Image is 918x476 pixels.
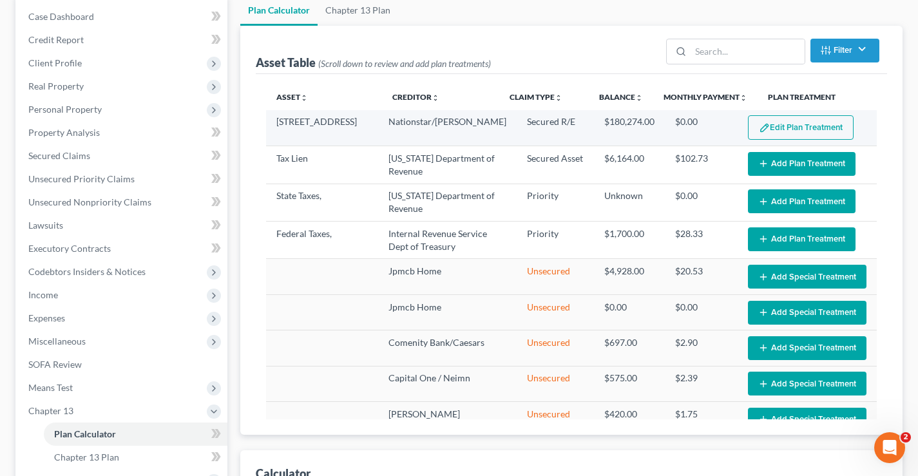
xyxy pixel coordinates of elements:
a: Assetunfold_more [276,92,308,102]
td: Nationstar/[PERSON_NAME] [378,110,517,146]
button: Add Special Treatment [748,408,866,432]
td: Federal Taxes, [266,222,378,259]
td: $575.00 [594,366,665,401]
button: Add Special Treatment [748,301,866,325]
td: [US_STATE] Department of Revenue [378,184,517,221]
i: unfold_more [432,94,439,102]
td: Capital One / Neimn [378,366,517,401]
a: Lawsuits [18,214,227,237]
td: Unsecured [517,294,595,330]
button: Add Plan Treatment [748,189,856,213]
span: Case Dashboard [28,11,94,22]
td: Unknown [594,184,665,221]
input: Search... [691,39,805,64]
button: Add Plan Treatment [748,152,856,176]
span: (Scroll down to review and add plan treatments) [318,58,491,69]
button: Add Special Treatment [748,265,866,289]
td: $420.00 [594,402,665,439]
td: $1.75 [665,402,738,439]
span: 2 [901,432,911,443]
td: Unsecured [517,330,595,366]
td: $2.39 [665,366,738,401]
td: $102.73 [665,146,738,184]
button: Add Plan Treatment [748,227,856,251]
a: Claim Typeunfold_more [510,92,562,102]
span: Miscellaneous [28,336,86,347]
a: Chapter 13 Plan [44,446,227,469]
a: Executory Contracts [18,237,227,260]
span: Chapter 13 [28,405,73,416]
td: $0.00 [665,294,738,330]
td: Jpmcb Home [378,259,517,294]
td: Comenity Bank/Caesars [378,330,517,366]
td: State Taxes, [266,184,378,221]
td: $20.53 [665,259,738,294]
i: unfold_more [740,94,747,102]
a: Property Analysis [18,121,227,144]
td: $180,274.00 [594,110,665,146]
td: $1,700.00 [594,222,665,259]
span: Credit Report [28,34,84,45]
span: Client Profile [28,57,82,68]
iframe: Intercom live chat [874,432,905,463]
span: Means Test [28,382,73,393]
a: Credit Report [18,28,227,52]
td: $4,928.00 [594,259,665,294]
button: Edit Plan Treatment [748,115,854,140]
span: Chapter 13 Plan [54,452,119,462]
td: [PERSON_NAME] [PERSON_NAME] Bank USA [378,402,517,439]
a: Balanceunfold_more [599,92,643,102]
td: $0.00 [594,294,665,330]
td: Priority [517,184,595,221]
td: Priority [517,222,595,259]
span: Codebtors Insiders & Notices [28,266,146,277]
td: Secured R/E [517,110,595,146]
span: Unsecured Nonpriority Claims [28,196,151,207]
button: Filter [810,39,879,62]
img: edit-pencil-c1479a1de80d8dea1e2430c2f745a3c6a07e9d7aa2eeffe225670001d78357a8.svg [759,122,770,133]
span: Executory Contracts [28,243,111,254]
button: Add Special Treatment [748,336,866,360]
i: unfold_more [300,94,308,102]
td: $697.00 [594,330,665,366]
td: Unsecured [517,366,595,401]
a: Unsecured Priority Claims [18,167,227,191]
td: Tax Lien [266,146,378,184]
div: Asset Table [256,55,491,70]
td: $2.90 [665,330,738,366]
td: Secured Asset [517,146,595,184]
span: Plan Calculator [54,428,116,439]
a: Plan Calculator [44,423,227,446]
td: Unsecured [517,259,595,294]
td: Jpmcb Home [378,294,517,330]
span: Income [28,289,58,300]
th: Plan Treatment [758,84,877,110]
a: Monthly Paymentunfold_more [664,92,747,102]
a: Case Dashboard [18,5,227,28]
td: $6,164.00 [594,146,665,184]
span: Personal Property [28,104,102,115]
td: [STREET_ADDRESS] [266,110,378,146]
td: Internal Revenue Service Dept of Treasury [378,222,517,259]
td: $0.00 [665,184,738,221]
a: SOFA Review [18,353,227,376]
td: [US_STATE] Department of Revenue [378,146,517,184]
td: $0.00 [665,110,738,146]
span: Lawsuits [28,220,63,231]
a: Unsecured Nonpriority Claims [18,191,227,214]
span: Real Property [28,81,84,91]
td: $28.33 [665,222,738,259]
td: Unsecured [517,402,595,439]
button: Add Special Treatment [748,372,866,395]
span: Secured Claims [28,150,90,161]
a: Creditorunfold_more [392,92,439,102]
a: Secured Claims [18,144,227,167]
span: SOFA Review [28,359,82,370]
span: Unsecured Priority Claims [28,173,135,184]
span: Property Analysis [28,127,100,138]
span: Expenses [28,312,65,323]
i: unfold_more [635,94,643,102]
i: unfold_more [555,94,562,102]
